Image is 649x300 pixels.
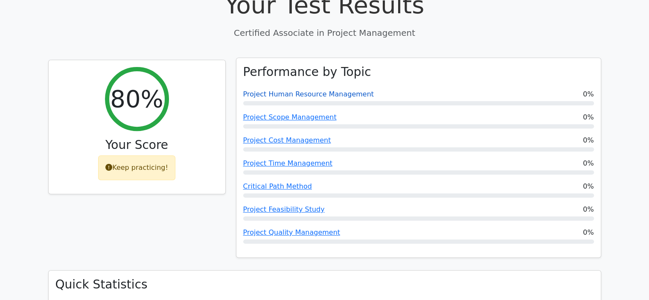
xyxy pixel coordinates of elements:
[583,89,594,99] span: 0%
[243,182,312,190] a: Critical Path Method
[583,204,594,215] span: 0%
[243,228,340,236] a: Project Quality Management
[55,277,594,292] h3: Quick Statistics
[583,227,594,238] span: 0%
[55,138,218,152] h3: Your Score
[98,155,175,180] div: Keep practicing!
[583,112,594,122] span: 0%
[583,135,594,146] span: 0%
[243,205,325,213] a: Project Feasibility Study
[243,113,337,121] a: Project Scope Management
[243,136,331,144] a: Project Cost Management
[110,84,163,113] h2: 80%
[48,26,601,39] p: Certified Associate in Project Management
[243,65,371,79] h3: Performance by Topic
[583,181,594,192] span: 0%
[243,90,374,98] a: Project Human Resource Management
[583,158,594,169] span: 0%
[243,159,332,167] a: Project Time Management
